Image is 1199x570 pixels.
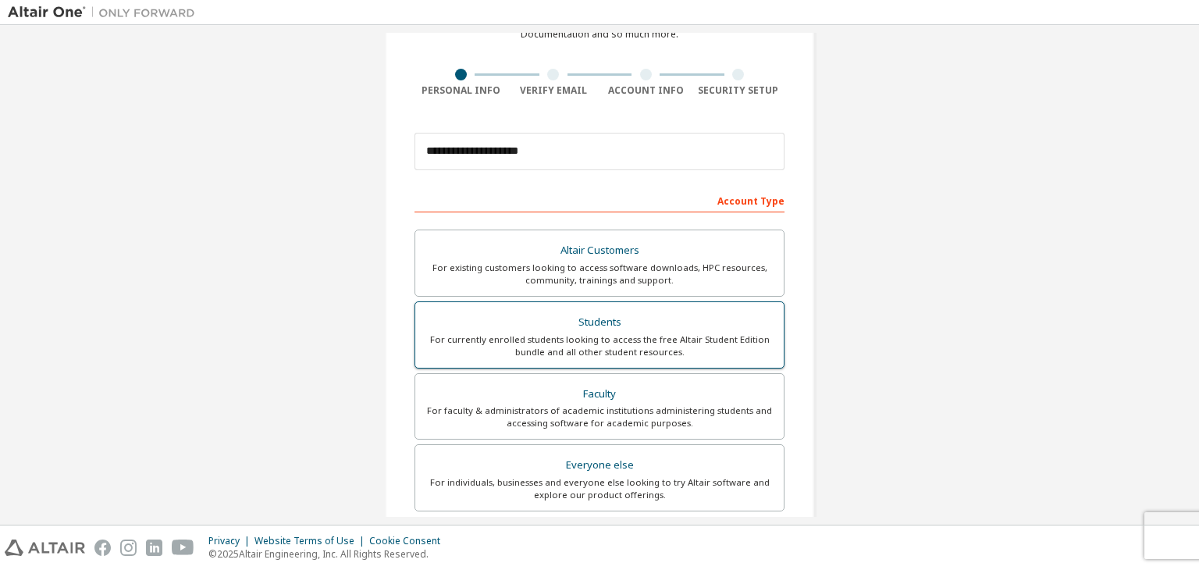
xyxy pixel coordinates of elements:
[425,383,774,405] div: Faculty
[8,5,203,20] img: Altair One
[599,84,692,97] div: Account Info
[414,187,785,212] div: Account Type
[425,476,774,501] div: For individuals, businesses and everyone else looking to try Altair software and explore our prod...
[425,333,774,358] div: For currently enrolled students looking to access the free Altair Student Edition bundle and all ...
[425,312,774,333] div: Students
[414,84,507,97] div: Personal Info
[5,540,85,556] img: altair_logo.svg
[94,540,111,556] img: facebook.svg
[425,404,774,429] div: For faculty & administrators of academic institutions administering students and accessing softwa...
[507,84,600,97] div: Verify Email
[172,540,194,556] img: youtube.svg
[425,240,774,262] div: Altair Customers
[208,535,254,547] div: Privacy
[425,262,774,287] div: For existing customers looking to access software downloads, HPC resources, community, trainings ...
[425,454,774,476] div: Everyone else
[146,540,162,556] img: linkedin.svg
[692,84,785,97] div: Security Setup
[369,535,450,547] div: Cookie Consent
[254,535,369,547] div: Website Terms of Use
[208,547,450,561] p: © 2025 Altair Engineering, Inc. All Rights Reserved.
[120,540,137,556] img: instagram.svg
